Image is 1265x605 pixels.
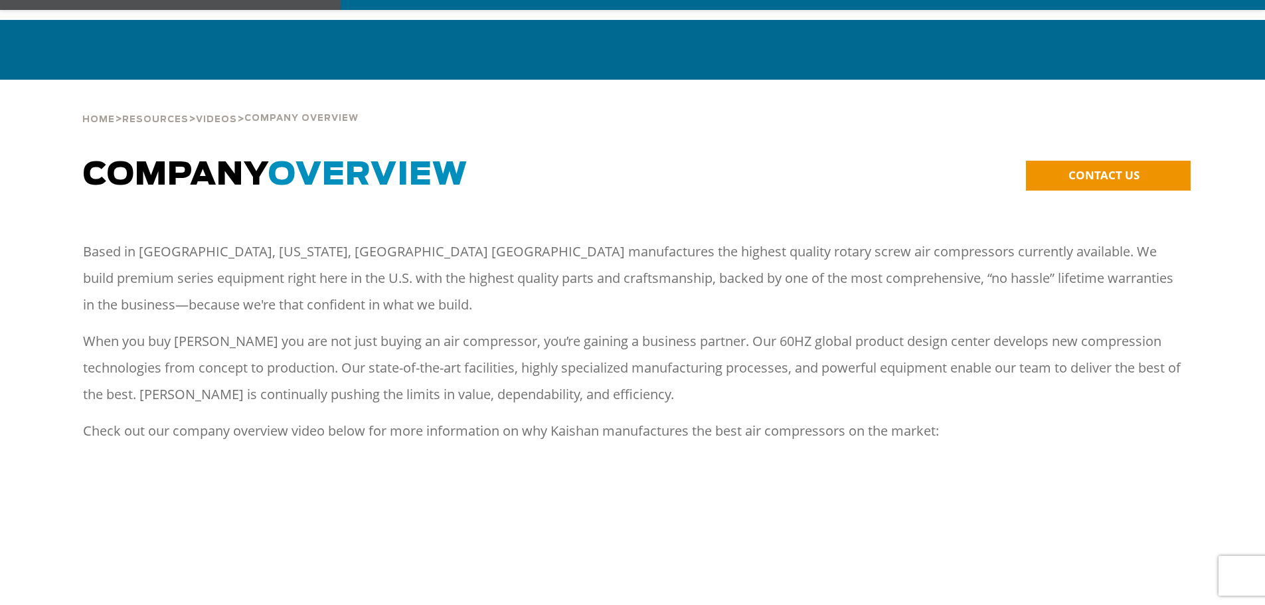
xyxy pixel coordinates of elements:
p: When you buy [PERSON_NAME] you are not just buying an air compressor, you’re gaining a business p... [83,328,1183,408]
span: Company Overview [244,114,359,123]
span: Home [82,116,115,124]
span: CONTACT US [1068,167,1139,183]
span: Company [83,159,467,191]
a: CONTACT US [1026,161,1191,191]
div: > > > [82,80,359,130]
p: Check out our company overview video below for more information on why Kaishan manufactures the b... [83,418,1183,444]
a: Videos [196,113,237,125]
a: Home [82,113,115,125]
a: Resources [122,113,189,125]
span: Overview [268,159,467,191]
span: Resources [122,116,189,124]
p: Based in [GEOGRAPHIC_DATA], [US_STATE], [GEOGRAPHIC_DATA] [GEOGRAPHIC_DATA] manufactures the high... [83,238,1183,318]
span: Videos [196,116,237,124]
